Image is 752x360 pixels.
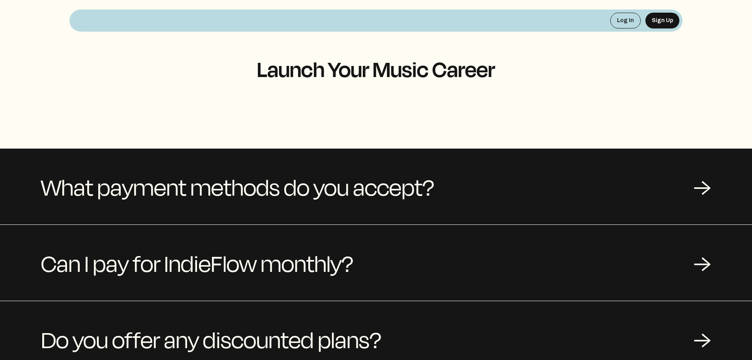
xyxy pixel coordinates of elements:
span: Can I pay for IndieFlow monthly? [41,244,353,282]
div: → [694,251,711,275]
div: → [694,327,711,351]
h1: Launch Your Music Career [69,57,683,81]
div: → [694,175,711,198]
button: Sign Up [645,13,679,28]
span: Do you offer any discounted plans? [41,320,381,358]
span: What payment methods do you accept? [41,168,434,205]
button: Log In [610,13,641,28]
